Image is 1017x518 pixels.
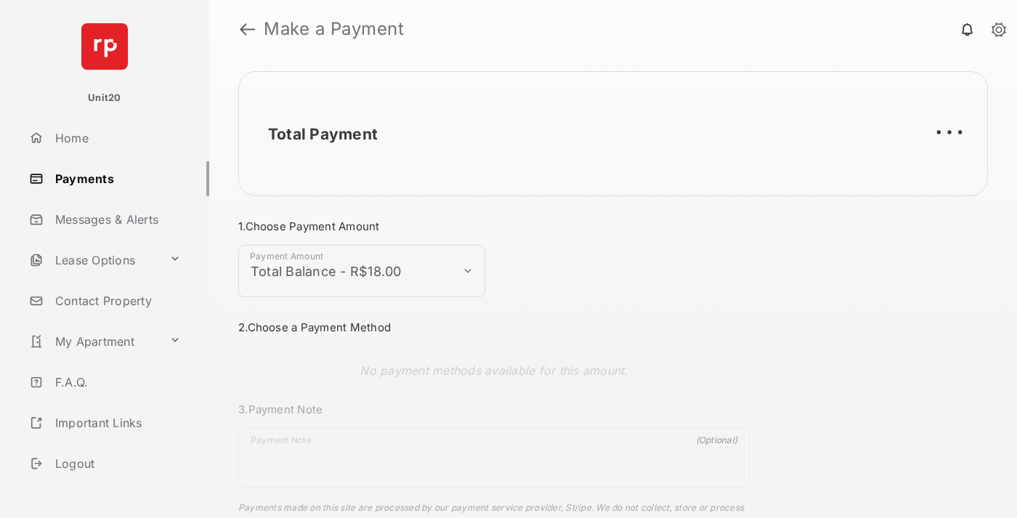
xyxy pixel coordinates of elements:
a: Logout [23,446,209,481]
a: Messages & Alerts [23,202,209,237]
h3: 3. Payment Note [238,402,750,416]
a: Lease Options [23,243,163,278]
img: svg+xml;base64,PHN2ZyB4bWxucz0iaHR0cDovL3d3dy53My5vcmcvMjAwMC9zdmciIHdpZHRoPSI2NCIgaGVpZ2h0PSI2NC... [81,23,128,70]
a: Contact Property [23,283,209,318]
h3: 2. Choose a Payment Method [238,320,750,334]
h2: Total Payment [268,125,378,143]
h3: 1. Choose Payment Amount [238,219,750,233]
a: My Apartment [23,324,163,359]
p: No payment methods available for this amount. [360,362,628,379]
p: Unit20 [88,91,121,105]
strong: Make a Payment [264,20,404,38]
a: Payments [23,161,209,196]
a: Home [23,121,209,155]
a: F.A.Q. [23,365,209,400]
a: Important Links [23,405,187,440]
